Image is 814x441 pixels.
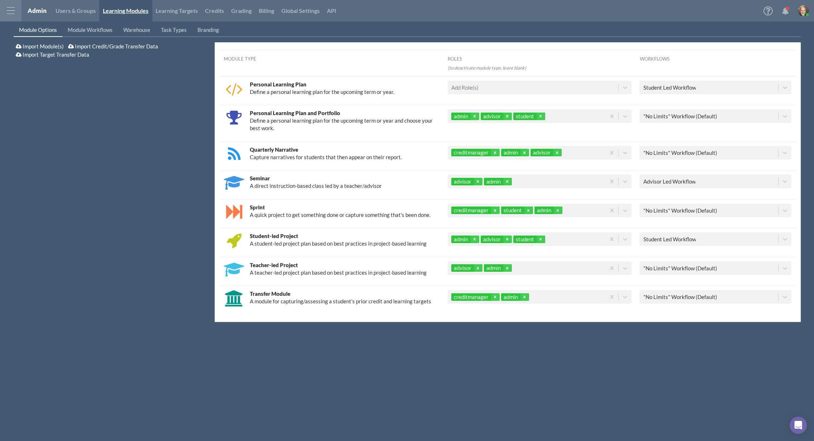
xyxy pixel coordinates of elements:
[23,43,64,49] span: Import Module(s)
[451,207,491,214] div: creditmanager
[250,290,290,297] strong: Transfer Module
[481,236,503,243] div: advisor
[250,262,298,268] strong: Teacher-led Project
[250,269,439,276] p: A teacher-led project plan based on best practices in project-based learning
[250,240,439,247] p: A student-led project plan based on best practices in project-based learning
[250,211,439,219] p: A quick project to get something done or capture something that's been done.
[14,51,91,59] button: Import Target Transfer Data
[19,27,57,33] span: Module Options
[451,178,474,185] div: advisor
[643,293,717,301] div: "No Limits" Workflow (Default)
[250,153,439,161] p: Capture narratives for students that then appear on their report.
[451,84,479,91] div: Add Role(s)
[643,178,695,185] div: Advisor Led Workflow
[484,178,503,185] div: admin
[643,113,717,120] div: "No Limits" Workflow (Default)
[451,236,471,243] div: admin
[501,293,520,301] div: admin
[14,23,62,37] a: Module Options
[123,27,150,33] span: Warehouse
[451,293,491,301] div: creditmanager
[513,113,537,120] div: student
[250,175,270,181] strong: Seminar
[451,113,471,120] div: admin
[156,23,192,37] a: Task Types
[250,146,298,153] strong: Quarterly Narrative
[250,298,439,305] p: A module for capturing/assessing a student's prior credit and learning targets
[66,42,160,51] button: Import Credit/Grade Transfer Data
[448,56,462,62] span: Roles
[75,43,158,49] span: Import Credit/Grade Transfer Data
[224,56,256,62] span: Module Type
[798,5,809,16] img: image
[448,65,526,71] em: (to deactivate module type, leave blank)
[68,27,113,33] span: Module Workflows
[451,264,474,272] div: advisor
[161,27,187,33] span: Task Types
[481,113,503,120] div: advisor
[118,23,156,37] a: Warehouse
[250,110,340,116] strong: Personal Learning Plan and Portfolio
[250,88,439,96] p: Define a personal learning plan for the upcoming term or year.
[28,7,47,14] a: Admin
[14,42,66,51] button: Import Module(s)
[530,149,553,156] div: advisor
[197,27,219,33] span: Branding
[250,117,439,132] p: Define a personal learning plan for the upcoming term or year and choose your best work.
[484,264,503,272] div: admin
[643,207,717,214] div: "No Limits" Workflow (Default)
[23,51,89,58] span: Import Target Transfer Data
[62,23,118,37] a: Module Workflows
[643,236,696,243] div: Student Led Workflow
[643,149,717,156] div: "No Limits" Workflow (Default)
[639,56,669,62] span: Workflows
[534,207,554,214] div: admin
[513,236,537,243] div: student
[192,23,224,37] a: Branding
[250,204,265,210] strong: Sprint
[643,84,696,91] div: Student Led Workflow
[250,182,439,190] p: A direct instruction-based class led by a teacher/advisor
[451,149,491,156] div: creditmanager
[501,149,520,156] div: admin
[250,233,298,239] strong: Student-led Project
[643,264,717,272] div: "No Limits" Workflow (Default)
[250,81,306,87] strong: Personal Learning Plan
[790,417,807,434] div: Open Intercom Messenger
[501,207,524,214] div: student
